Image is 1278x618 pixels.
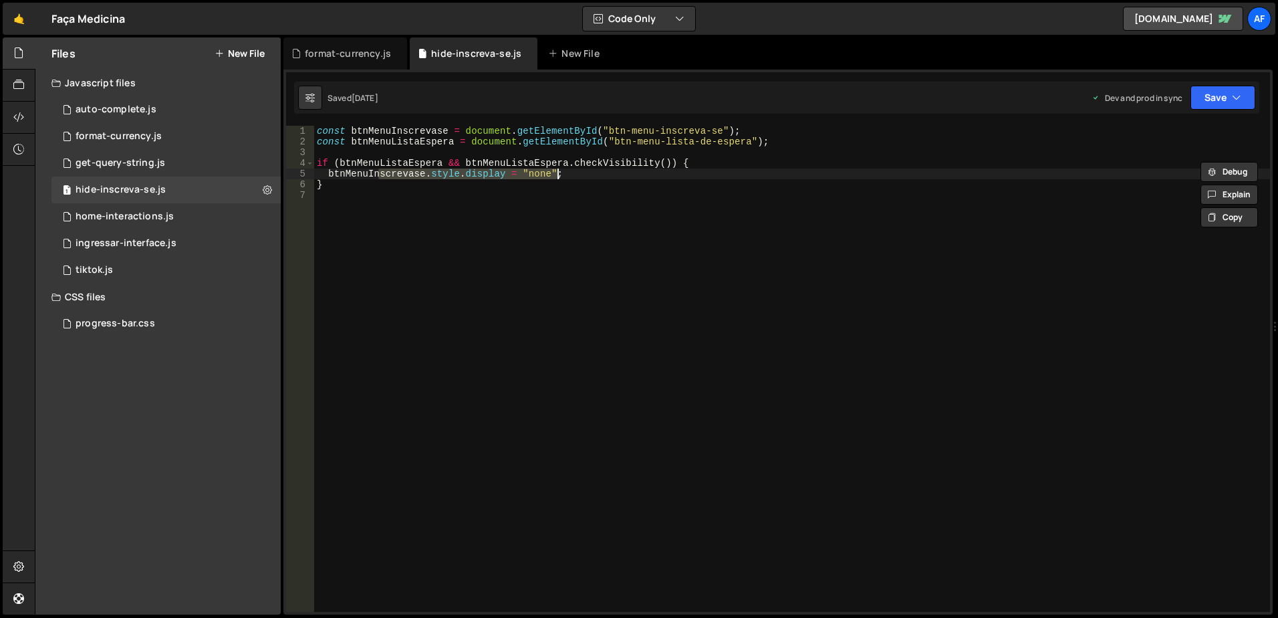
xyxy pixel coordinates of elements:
div: 5 [286,169,314,179]
div: 15187/41883.js [51,257,281,284]
div: 7 [286,190,314,201]
div: 6 [286,179,314,190]
div: home-interactions.js [76,211,174,223]
div: New File [548,47,604,60]
div: 15187/41634.js [51,96,281,123]
div: ingressar-interface.js [76,237,176,249]
button: Debug [1200,162,1258,182]
a: 🤙 [3,3,35,35]
div: get-query-string.js [76,157,165,169]
span: 1 [63,186,71,197]
div: hide-inscreva-se.js [431,47,521,60]
button: New File [215,48,265,59]
div: 2 [286,136,314,147]
button: Save [1190,86,1255,110]
div: 4 [286,158,314,169]
div: format-currency.js [76,130,162,142]
div: 15187/44557.js [51,230,281,257]
div: Saved [328,92,378,104]
div: tiktok.js [76,264,113,276]
div: 15187/45895.js [51,177,281,203]
div: 15187/39831.js [51,203,281,230]
div: 15187/44250.js [51,123,281,150]
div: Dev and prod in sync [1092,92,1182,104]
h2: Files [51,46,76,61]
div: progress-bar.css [76,318,155,330]
div: Faça Medicina [51,11,125,27]
button: Copy [1200,207,1258,227]
div: Javascript files [35,70,281,96]
div: format-currency.js [305,47,391,60]
button: Code Only [583,7,695,31]
div: 15187/44856.js [51,150,281,177]
div: [DATE] [352,92,378,104]
div: CSS files [35,284,281,310]
a: [DOMAIN_NAME] [1123,7,1243,31]
div: auto-complete.js [76,104,156,116]
div: 3 [286,147,314,158]
div: 1 [286,126,314,136]
a: Af [1247,7,1271,31]
div: hide-inscreva-se.js [76,184,166,196]
div: 15187/41950.css [51,310,281,337]
button: Explain [1200,185,1258,205]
